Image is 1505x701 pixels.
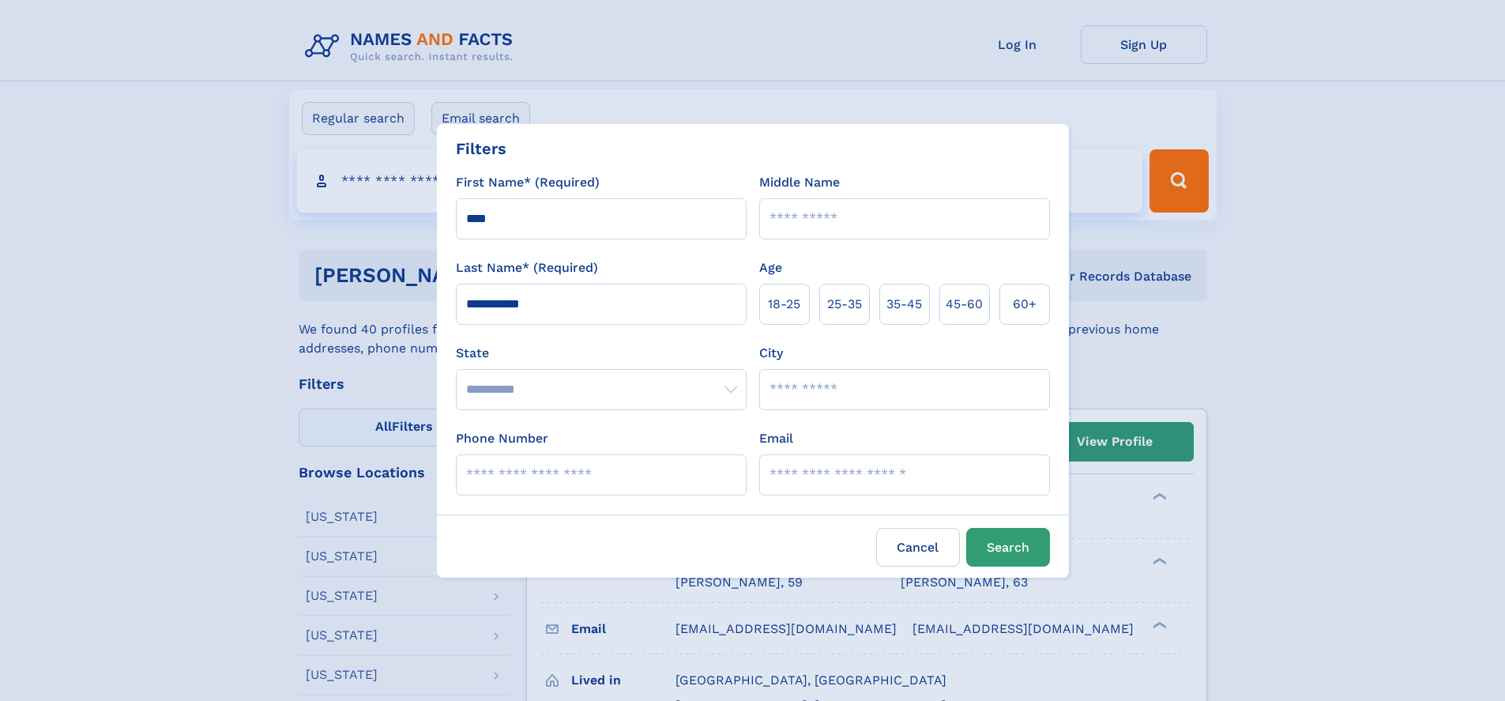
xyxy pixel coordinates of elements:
[768,295,800,314] span: 18‑25
[946,295,983,314] span: 45‑60
[456,137,506,160] div: Filters
[759,173,840,192] label: Middle Name
[966,528,1050,567] button: Search
[759,258,782,277] label: Age
[759,429,793,448] label: Email
[456,173,600,192] label: First Name* (Required)
[827,295,862,314] span: 25‑35
[456,344,747,363] label: State
[456,258,598,277] label: Last Name* (Required)
[456,429,548,448] label: Phone Number
[886,295,922,314] span: 35‑45
[1013,295,1037,314] span: 60+
[876,528,960,567] label: Cancel
[759,344,783,363] label: City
